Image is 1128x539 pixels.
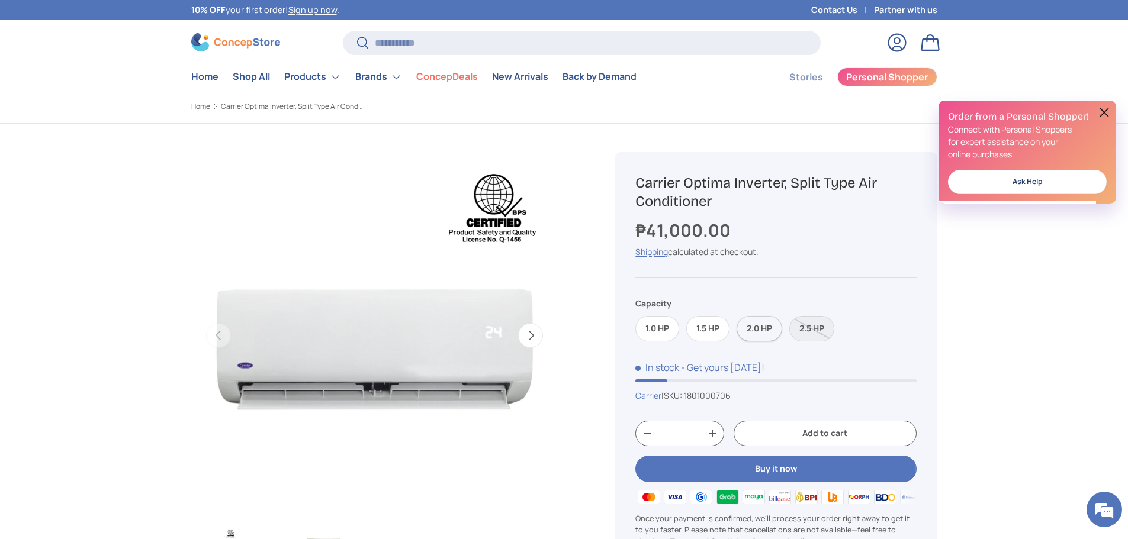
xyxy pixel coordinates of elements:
[767,488,793,506] img: billease
[741,488,767,506] img: maya
[684,390,731,401] span: 1801000706
[820,488,846,506] img: ubp
[789,316,834,341] label: Sold out
[635,361,679,374] span: In stock
[664,390,682,401] span: SKU:
[635,218,734,242] strong: ₱41,000.00
[635,297,671,309] legend: Capacity
[734,421,916,446] button: Add to cart
[837,67,937,86] a: Personal Shopper
[635,488,661,506] img: master
[635,456,916,482] button: Buy it now
[191,65,637,89] nav: Primary
[635,246,668,257] a: Shipping
[789,66,823,89] a: Stories
[221,103,363,110] a: Carrier Optima Inverter, Split Type Air Conditioner
[811,4,874,17] a: Contact Us
[793,488,820,506] img: bpi
[714,488,740,506] img: grabpay
[348,65,409,89] summary: Brands
[898,488,924,506] img: metrobank
[288,4,337,15] a: Sign up now
[846,72,928,82] span: Personal Shopper
[635,174,916,211] h1: Carrier Optima Inverter, Split Type Air Conditioner
[681,361,764,374] p: - Get yours [DATE]!
[191,4,339,17] p: your first order! .
[948,170,1107,194] a: Ask Help
[661,390,731,401] span: |
[948,123,1107,160] p: Connect with Personal Shoppers for expert assistance on your online purchases.
[662,488,688,506] img: visa
[635,390,661,401] a: Carrier
[191,4,226,15] strong: 10% OFF
[846,488,872,506] img: qrph
[191,33,280,51] img: ConcepStore
[761,65,937,89] nav: Secondary
[872,488,898,506] img: bdo
[233,65,270,88] a: Shop All
[416,65,478,88] a: ConcepDeals
[191,65,218,88] a: Home
[277,65,348,89] summary: Products
[874,4,937,17] a: Partner with us
[948,110,1107,123] h2: Order from a Personal Shopper!
[688,488,714,506] img: gcash
[492,65,548,88] a: New Arrivals
[191,103,210,110] a: Home
[191,101,587,112] nav: Breadcrumbs
[635,246,916,258] div: calculated at checkout.
[563,65,637,88] a: Back by Demand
